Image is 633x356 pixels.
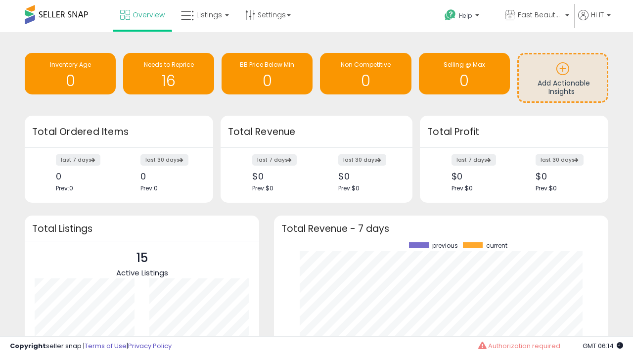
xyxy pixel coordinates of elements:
[486,242,507,249] span: current
[424,73,505,89] h1: 0
[32,225,252,232] h3: Total Listings
[50,60,91,69] span: Inventory Age
[452,171,507,181] div: $0
[338,154,386,166] label: last 30 days
[419,53,510,94] a: Selling @ Max 0
[85,341,127,351] a: Terms of Use
[519,54,607,101] a: Add Actionable Insights
[32,125,206,139] h3: Total Ordered Items
[116,249,168,267] p: 15
[228,125,405,139] h3: Total Revenue
[338,184,360,192] span: Prev: $0
[56,184,73,192] span: Prev: 0
[583,341,623,351] span: 2025-08-12 06:14 GMT
[452,154,496,166] label: last 7 days
[459,11,472,20] span: Help
[252,184,273,192] span: Prev: $0
[123,53,214,94] a: Needs to Reprice 16
[222,53,313,94] a: BB Price Below Min 0
[56,154,100,166] label: last 7 days
[591,10,604,20] span: Hi IT
[427,125,601,139] h3: Total Profit
[341,60,391,69] span: Non Competitive
[30,73,111,89] h1: 0
[252,171,309,181] div: $0
[196,10,222,20] span: Listings
[538,78,590,97] span: Add Actionable Insights
[140,154,188,166] label: last 30 days
[240,60,294,69] span: BB Price Below Min
[281,225,601,232] h3: Total Revenue - 7 days
[10,341,46,351] strong: Copyright
[252,154,297,166] label: last 7 days
[133,10,165,20] span: Overview
[10,342,172,351] div: seller snap | |
[338,171,395,181] div: $0
[444,60,485,69] span: Selling @ Max
[437,1,496,32] a: Help
[226,73,308,89] h1: 0
[536,154,584,166] label: last 30 days
[56,171,111,181] div: 0
[578,10,611,32] a: Hi IT
[320,53,411,94] a: Non Competitive 0
[140,184,158,192] span: Prev: 0
[116,267,168,278] span: Active Listings
[25,53,116,94] a: Inventory Age 0
[128,341,172,351] a: Privacy Policy
[140,171,196,181] div: 0
[444,9,456,21] i: Get Help
[452,184,473,192] span: Prev: $0
[325,73,406,89] h1: 0
[536,171,591,181] div: $0
[432,242,458,249] span: previous
[128,73,209,89] h1: 16
[144,60,194,69] span: Needs to Reprice
[536,184,557,192] span: Prev: $0
[518,10,562,20] span: Fast Beauty ([GEOGRAPHIC_DATA])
